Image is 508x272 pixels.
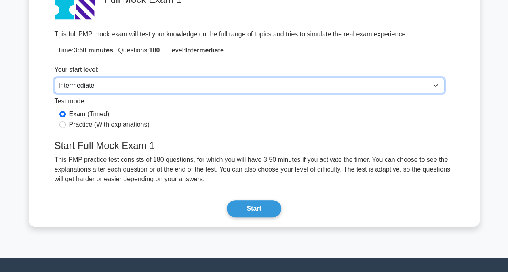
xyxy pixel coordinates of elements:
[115,47,160,54] span: Questions:
[149,47,160,54] strong: 180
[50,140,459,152] h4: Start Full Mock Exam 1
[55,46,454,55] p: Time:
[55,29,407,39] p: This full PMP mock exam will test your knowledge on the full range of topics and tries to simulat...
[227,200,281,217] button: Start
[55,96,444,109] div: Test mode:
[55,65,444,78] div: Your start level:
[165,47,224,54] span: Level:
[69,109,110,119] label: Exam (Timed)
[69,120,150,130] label: Practice (With explanations)
[185,47,224,54] strong: Intermediate
[50,155,459,184] p: This PMP practice test consists of 180 questions, for which you will have 3:50 minutes if you act...
[74,47,113,54] strong: 3:50 minutes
